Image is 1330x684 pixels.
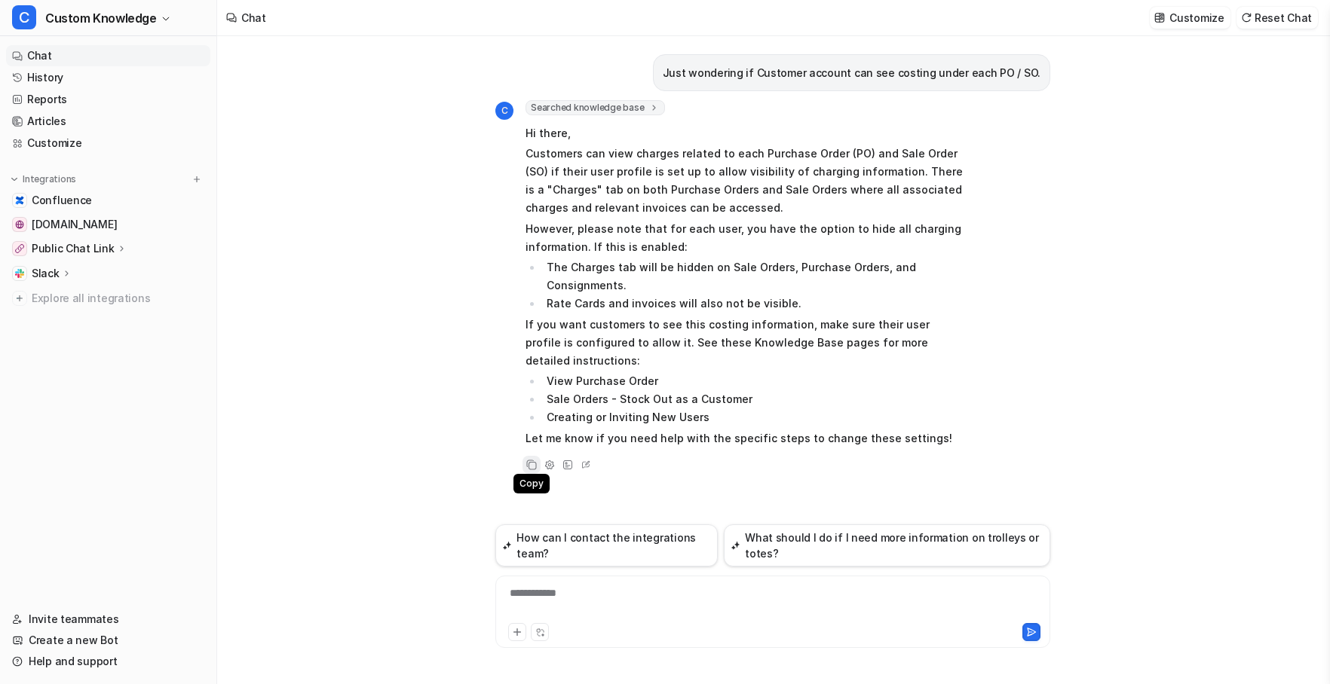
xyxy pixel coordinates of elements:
a: History [6,67,210,88]
li: The Charges tab will be hidden on Sale Orders, Purchase Orders, and Consignments. [542,258,967,295]
p: If you want customers to see this costing information, make sure their user profile is configured... [526,316,967,370]
span: C [12,5,36,29]
img: reset [1241,12,1252,23]
span: Confluence [32,193,92,208]
img: explore all integrations [12,291,27,306]
p: Slack [32,266,60,281]
p: Public Chat Link [32,241,115,256]
a: Articles [6,111,210,132]
a: Reports [6,89,210,110]
button: What should I do if I need more information on trolleys or totes? [724,524,1050,566]
img: menu_add.svg [192,174,202,185]
button: Customize [1150,7,1230,29]
img: expand menu [9,174,20,185]
li: View Purchase Order [542,372,967,390]
img: help.cartoncloud.com [15,220,24,229]
p: Customize [1169,10,1224,26]
div: Chat [241,10,266,26]
img: customize [1154,12,1165,23]
img: Slack [15,269,24,278]
button: How can I contact the integrations team? [495,524,718,566]
button: Integrations [6,172,81,187]
span: [DOMAIN_NAME] [32,217,117,232]
img: Confluence [15,196,24,205]
a: Help and support [6,651,210,672]
a: ConfluenceConfluence [6,190,210,211]
p: However, please note that for each user, you have the option to hide all charging information. If... [526,220,967,256]
a: Explore all integrations [6,288,210,309]
li: Rate Cards and invoices will also not be visible. [542,295,967,313]
p: Hi there, [526,124,967,142]
p: Just wondering if Customer account can see costing under each PO / SO. [663,64,1040,82]
a: Invite teammates [6,609,210,630]
li: Sale Orders - Stock Out as a Customer [542,390,967,408]
img: Public Chat Link [15,244,24,253]
span: Searched knowledge base [526,100,665,115]
p: Let me know if you need help with the specific steps to change these settings! [526,429,967,447]
span: Copy [513,474,549,493]
span: C [495,102,513,120]
span: Custom Knowledge [45,8,157,29]
p: Customers can view charges related to each Purchase Order (PO) and Sale Order (SO) if their user ... [526,145,967,217]
li: Creating or Inviting New Users [542,408,967,426]
a: Chat [6,45,210,66]
p: Integrations [23,173,76,185]
a: Customize [6,133,210,154]
a: Create a new Bot [6,630,210,651]
a: help.cartoncloud.com[DOMAIN_NAME] [6,214,210,235]
button: Reset Chat [1237,7,1318,29]
span: Explore all integrations [32,286,204,310]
